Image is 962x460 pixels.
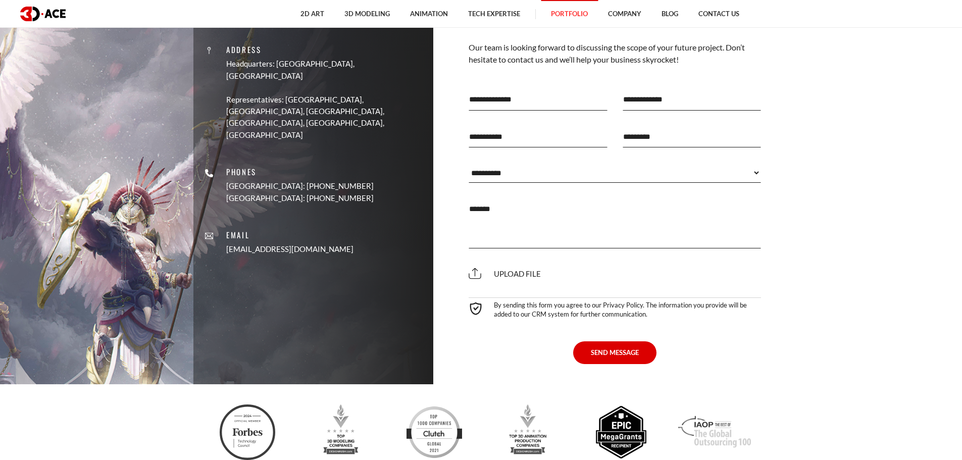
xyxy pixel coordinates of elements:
img: Ftc badge 3d ace 2024 [220,404,275,460]
img: Iaop award [678,404,751,460]
img: Epic megagrants recipient [593,404,649,460]
span: Upload file [469,269,541,278]
button: SEND MESSAGE [573,341,656,364]
p: Representatives: [GEOGRAPHIC_DATA], [GEOGRAPHIC_DATA], [GEOGRAPHIC_DATA], [GEOGRAPHIC_DATA], [GEO... [226,93,426,141]
p: Phones [226,166,374,178]
img: Clutch top developers [407,404,462,460]
img: Top 3d animation production companies designrush 2023 [500,404,555,460]
p: Headquarters: [GEOGRAPHIC_DATA], [GEOGRAPHIC_DATA] [226,58,426,82]
p: Our team is looking forward to discussing the scope of your future project. Don’t hesitate to con... [469,41,762,66]
img: Top 3d modeling companies designrush award 2023 [313,404,369,460]
img: logo dark [20,7,66,21]
p: [GEOGRAPHIC_DATA]: [PHONE_NUMBER] [226,180,374,192]
a: [EMAIL_ADDRESS][DOMAIN_NAME] [226,243,353,255]
p: Address [226,44,426,56]
p: Email [226,229,353,241]
a: Headquarters: [GEOGRAPHIC_DATA], [GEOGRAPHIC_DATA] Representatives: [GEOGRAPHIC_DATA], [GEOGRAPHI... [226,58,426,141]
div: By sending this form you agree to our Privacy Policy. The information you provide will be added t... [469,297,762,319]
p: [GEOGRAPHIC_DATA]: [PHONE_NUMBER] [226,192,374,204]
